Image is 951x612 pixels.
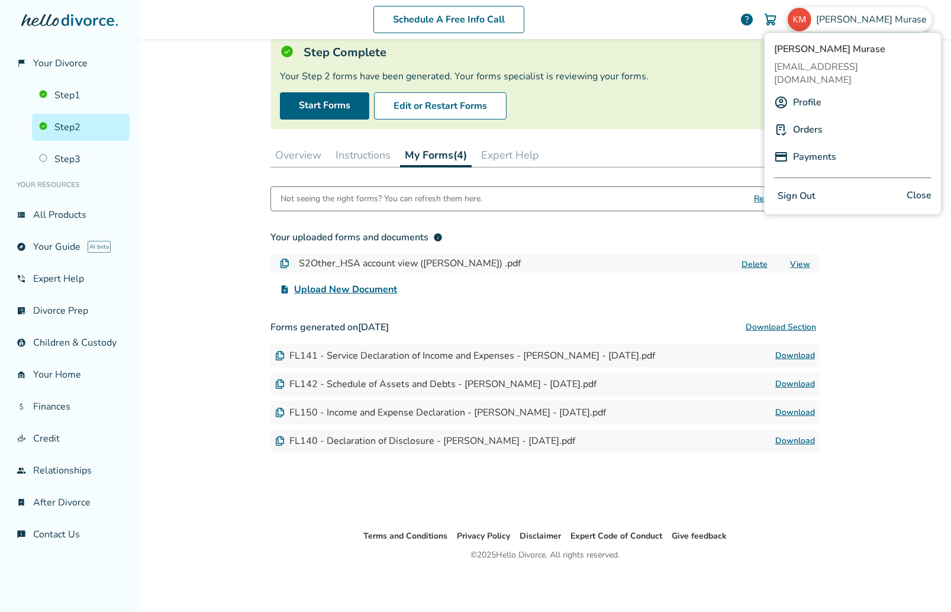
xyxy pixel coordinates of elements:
[17,498,26,507] span: bookmark_check
[280,259,289,268] img: Document
[331,143,395,167] button: Instructions
[33,57,88,70] span: Your Divorce
[17,59,26,68] span: flag_2
[763,12,778,27] img: Cart
[363,530,447,542] a: Terms and Conditions
[793,91,821,114] a: Profile
[299,256,521,270] h4: S2Other_HSA account view ([PERSON_NAME]) .pdf
[275,406,606,419] div: FL150 - Income and Expense Declaration - [PERSON_NAME] - [DATE].pdf
[9,50,130,77] a: flag_2Your Divorce
[9,361,130,388] a: garage_homeYour Home
[470,548,620,562] div: © 2025 Hello Divorce. All rights reserved.
[275,408,285,417] img: Document
[17,530,26,539] span: chat_info
[17,434,26,443] span: finance_mode
[9,173,130,197] li: Your Resources
[742,315,820,339] button: Download Section
[17,402,26,411] span: attach_money
[275,378,597,391] div: FL142 - Schedule of Assets and Debts - [PERSON_NAME] - [DATE].pdf
[32,146,130,173] a: Step3
[9,393,130,420] a: attach_moneyFinances
[520,529,561,543] li: Disclaimer
[280,70,810,83] div: Your Step 2 forms have been generated. Your forms specialist is reviewing your forms.
[17,274,26,284] span: phone_in_talk
[9,329,130,356] a: account_childChildren & Custody
[275,351,285,360] img: Document
[740,12,754,27] a: help
[672,529,727,543] li: Give feedback
[788,8,811,31] img: katsu610@gmail.com
[9,489,130,516] a: bookmark_checkAfter Divorce
[9,521,130,548] a: chat_infoContact Us
[774,95,788,109] img: A
[373,6,524,33] a: Schedule A Free Info Call
[280,92,369,120] a: Start Forms
[270,143,326,167] button: Overview
[400,143,472,168] button: My Forms(4)
[9,297,130,324] a: list_alt_checkDivorce Prep
[275,379,285,389] img: Document
[17,242,26,252] span: explore
[790,259,810,270] a: View
[793,146,836,168] a: Payments
[9,265,130,292] a: phone_in_talkExpert Help
[816,13,931,26] span: [PERSON_NAME] Murase
[88,241,111,253] span: AI beta
[17,370,26,379] span: garage_home
[570,530,662,542] a: Expert Code of Conduct
[17,466,26,475] span: group
[17,210,26,220] span: view_list
[738,258,771,270] button: Delete
[774,188,819,205] button: Sign Out
[774,43,931,56] span: [PERSON_NAME] Murase
[32,114,130,141] a: Step2
[775,434,815,448] a: Download
[9,425,130,452] a: finance_modeCredit
[9,457,130,484] a: groupRelationships
[275,436,285,446] img: Document
[775,405,815,420] a: Download
[774,123,788,137] img: P
[270,230,443,244] div: Your uploaded forms and documents
[754,187,810,211] span: Refresh Forms
[476,143,544,167] button: Expert Help
[433,233,443,242] span: info
[281,187,482,211] div: Not seeing the right forms? You can refresh them here.
[32,82,130,109] a: Step1
[892,555,951,612] iframe: Chat Widget
[793,118,823,141] a: Orders
[280,285,289,294] span: upload_file
[275,434,575,447] div: FL140 - Declaration of Disclosure - [PERSON_NAME] - [DATE].pdf
[270,315,820,339] h3: Forms generated on [DATE]
[17,306,26,315] span: list_alt_check
[9,201,130,228] a: view_listAll Products
[9,233,130,260] a: exploreYour GuideAI beta
[775,349,815,363] a: Download
[774,150,788,164] img: P
[275,349,655,362] div: FL141 - Service Declaration of Income and Expenses - [PERSON_NAME] - [DATE].pdf
[907,188,931,205] span: Close
[304,44,386,60] h5: Step Complete
[775,377,815,391] a: Download
[774,60,931,86] span: [EMAIL_ADDRESS][DOMAIN_NAME]
[457,530,510,542] a: Privacy Policy
[374,92,507,120] button: Edit or Restart Forms
[294,282,397,297] span: Upload New Document
[17,338,26,347] span: account_child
